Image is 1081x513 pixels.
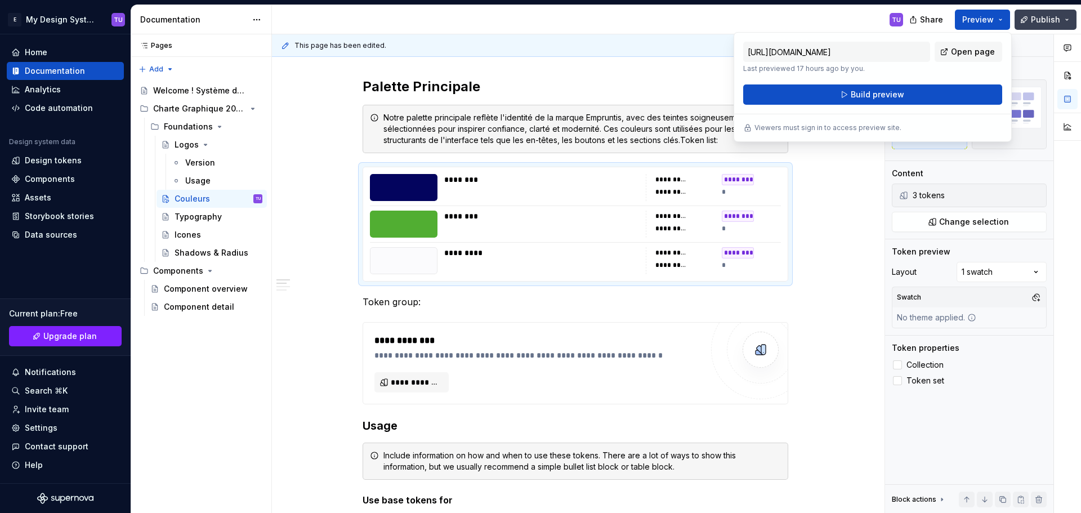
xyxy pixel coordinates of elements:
[26,14,98,25] div: My Design System
[25,155,82,166] div: Design tokens
[9,308,122,319] div: Current plan : Free
[153,85,246,96] div: Welcome ! Système de conception - Empruntis
[951,46,995,57] span: Open page
[7,419,124,437] a: Settings
[294,41,386,50] span: This page has been edited.
[25,422,57,434] div: Settings
[363,295,788,309] p: Token group:
[25,47,47,58] div: Home
[135,262,267,280] div: Components
[7,189,124,207] a: Assets
[146,298,267,316] a: Component detail
[164,121,213,132] div: Foundations
[135,82,267,316] div: Page tree
[743,64,930,73] p: Last previewed 17 hours ago by you.
[892,246,950,257] div: Token preview
[25,173,75,185] div: Components
[185,157,215,168] div: Version
[939,216,1009,227] span: Change selection
[7,170,124,188] a: Components
[157,226,267,244] a: Icones
[175,193,210,204] div: Couleurs
[754,123,901,132] p: Viewers must sign in to access preview site.
[1031,14,1060,25] span: Publish
[25,367,76,378] div: Notifications
[157,136,267,154] a: Logos
[363,418,788,434] h3: Usage
[2,7,128,32] button: EMy Design SystemTU
[9,137,75,146] div: Design system data
[25,65,85,77] div: Documentation
[7,99,124,117] a: Code automation
[7,62,124,80] a: Documentation
[25,460,43,471] div: Help
[37,493,93,504] svg: Supernova Logo
[175,247,248,258] div: Shadows & Radius
[920,14,943,25] span: Share
[892,168,923,179] div: Content
[140,14,247,25] div: Documentation
[256,193,261,204] div: TU
[906,360,944,369] span: Collection
[7,226,124,244] a: Data sources
[25,385,68,396] div: Search ⌘K
[135,82,267,100] a: Welcome ! Système de conception - Empruntis
[153,103,246,114] div: Charte Graphique 2024
[7,43,124,61] a: Home
[25,404,69,415] div: Invite team
[146,118,267,136] div: Foundations
[25,102,93,114] div: Code automation
[904,10,950,30] button: Share
[892,212,1047,232] button: Change selection
[25,229,77,240] div: Data sources
[955,10,1010,30] button: Preview
[962,14,994,25] span: Preview
[164,301,234,313] div: Component detail
[164,283,248,295] div: Component overview
[892,342,959,354] div: Token properties
[892,266,917,278] div: Layout
[167,172,267,190] a: Usage
[185,175,211,186] div: Usage
[383,112,781,146] div: Notre palette principale reflète l'identité de la marque Empruntis, avec des teintes soigneusemen...
[135,100,267,118] div: Charte Graphique 2024
[743,84,1002,105] button: Build preview
[892,492,946,507] div: Block actions
[7,151,124,169] a: Design tokens
[146,280,267,298] a: Component overview
[157,190,267,208] a: CouleursTU
[7,363,124,381] button: Notifications
[7,382,124,400] button: Search ⌘K
[892,495,936,504] div: Block actions
[175,139,199,150] div: Logos
[135,41,172,50] div: Pages
[7,438,124,456] button: Contact support
[7,81,124,99] a: Analytics
[157,208,267,226] a: Typography
[892,307,981,328] div: No theme applied.
[7,207,124,225] a: Storybook stories
[895,289,923,305] div: Swatch
[167,154,267,172] a: Version
[114,15,123,24] div: TU
[149,65,163,74] span: Add
[913,190,1044,201] div: 3 tokens
[25,192,51,203] div: Assets
[153,265,203,276] div: Components
[7,456,124,474] button: Help
[43,331,97,342] span: Upgrade plan
[25,441,88,452] div: Contact support
[135,61,177,77] button: Add
[7,400,124,418] a: Invite team
[363,78,788,96] h2: Palette Principale
[383,450,781,472] div: Include information on how and when to use these tokens. There are a lot of ways to show this inf...
[851,89,904,100] span: Build preview
[157,244,267,262] a: Shadows & Radius
[906,376,944,385] span: Token set
[25,84,61,95] div: Analytics
[8,13,21,26] div: E
[363,494,453,506] strong: Use base tokens for
[892,15,901,24] div: TU
[9,326,122,346] a: Upgrade plan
